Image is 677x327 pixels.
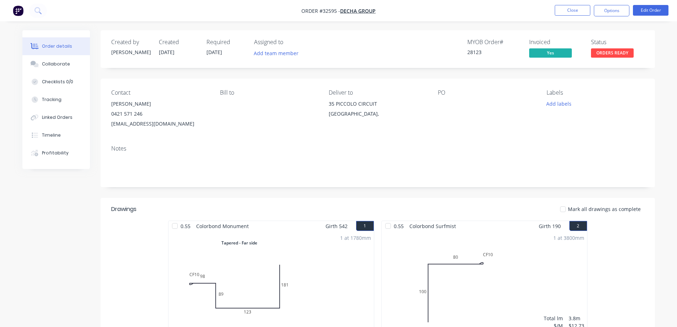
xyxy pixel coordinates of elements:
[553,234,584,242] div: 1 at 3800mm
[111,109,209,119] div: 0421 571 246
[42,114,72,121] div: Linked Orders
[340,234,371,242] div: 1 at 1780mm
[438,89,535,96] div: PO
[193,221,252,231] span: Colorbond Monument
[594,5,629,16] button: Options
[539,221,561,231] span: Girth 190
[569,315,584,322] div: 3.8m
[111,48,150,56] div: [PERSON_NAME]
[22,126,90,144] button: Timeline
[329,109,426,119] div: [GEOGRAPHIC_DATA],
[42,79,73,85] div: Checklists 0/0
[206,49,222,56] span: [DATE]
[301,7,340,14] span: Order #32595 -
[254,48,302,58] button: Add team member
[329,99,426,122] div: 35 PICCOLO CIRCUIT[GEOGRAPHIC_DATA],
[329,99,426,109] div: 35 PICCOLO CIRCUIT
[111,119,209,129] div: [EMAIL_ADDRESS][DOMAIN_NAME]
[22,37,90,55] button: Order details
[547,89,644,96] div: Labels
[591,48,634,57] span: ORDERS READY
[111,205,136,213] div: Drawings
[326,221,348,231] span: Girth 542
[159,49,174,56] span: [DATE]
[22,144,90,162] button: Profitability
[159,39,198,46] div: Created
[544,315,563,322] div: Total lm
[543,99,575,109] button: Add labels
[22,91,90,109] button: Tracking
[22,109,90,126] button: Linked Orders
[555,5,590,16] button: Close
[529,39,582,46] div: Invoiced
[13,5,23,16] img: Factory
[391,221,407,231] span: 0.55
[340,7,376,14] a: DECHA GROUP
[42,96,61,103] div: Tracking
[529,48,572,57] span: Yes
[111,99,209,129] div: [PERSON_NAME]0421 571 246[EMAIL_ADDRESS][DOMAIN_NAME]
[42,150,69,156] div: Profitability
[329,89,426,96] div: Deliver to
[22,73,90,91] button: Checklists 0/0
[178,221,193,231] span: 0.55
[467,48,521,56] div: 28123
[250,48,302,58] button: Add team member
[591,48,634,59] button: ORDERS READY
[467,39,521,46] div: MYOB Order #
[591,39,644,46] div: Status
[220,89,317,96] div: Bill to
[254,39,325,46] div: Assigned to
[568,205,641,213] span: Mark all drawings as complete
[111,99,209,109] div: [PERSON_NAME]
[633,5,668,16] button: Edit Order
[111,145,644,152] div: Notes
[356,221,374,231] button: 1
[111,89,209,96] div: Contact
[42,43,72,49] div: Order details
[407,221,459,231] span: Colorbond Surfmist
[42,61,70,67] div: Collaborate
[22,55,90,73] button: Collaborate
[42,132,61,138] div: Timeline
[569,221,587,231] button: 2
[206,39,246,46] div: Required
[111,39,150,46] div: Created by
